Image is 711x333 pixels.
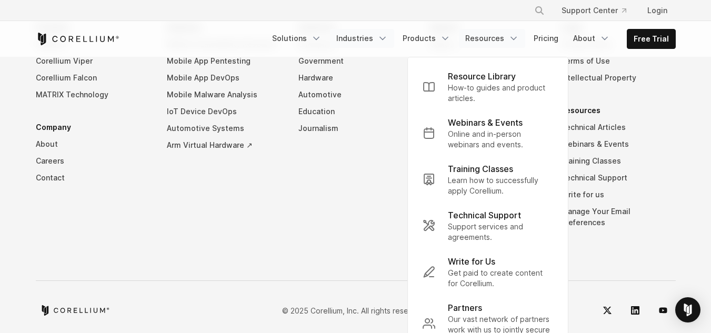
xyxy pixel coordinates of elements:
[266,29,328,48] a: Solutions
[675,297,700,322] div: Open Intercom Messenger
[396,29,457,48] a: Products
[414,110,562,156] a: Webinars & Events Online and in-person webinars and events.
[561,136,676,153] a: Webinars & Events
[561,186,676,203] a: Write for us
[639,1,676,20] a: Login
[448,268,553,289] p: Get paid to create content for Corellium.
[448,301,482,314] p: Partners
[36,153,151,169] a: Careers
[282,305,427,316] p: © 2025 Corellium, Inc. All rights reserved.
[561,69,676,86] a: Intellectual Property
[448,255,495,268] p: Write for Us
[36,53,151,69] a: Corellium Viper
[414,156,562,203] a: Training Classes Learn how to successfully apply Corellium.
[448,83,553,104] p: How-to guides and product articles.
[36,86,151,103] a: MATRIX Technology
[414,64,562,110] a: Resource Library How-to guides and product articles.
[561,119,676,136] a: Technical Articles
[36,33,119,45] a: Corellium Home
[40,305,110,316] a: Corellium home
[36,136,151,153] a: About
[530,1,549,20] button: Search
[567,29,616,48] a: About
[414,203,562,249] a: Technical Support Support services and agreements.
[650,298,676,323] a: YouTube
[36,19,676,247] div: Navigation Menu
[167,86,282,103] a: Mobile Malware Analysis
[298,120,413,137] a: Journalism
[448,163,513,175] p: Training Classes
[167,103,282,120] a: IoT Device DevOps
[561,53,676,69] a: Terms of Use
[414,249,562,295] a: Write for Us Get paid to create content for Corellium.
[448,129,553,150] p: Online and in-person webinars and events.
[167,120,282,137] a: Automotive Systems
[448,209,521,221] p: Technical Support
[36,169,151,186] a: Contact
[167,137,282,154] a: Arm Virtual Hardware ↗
[527,29,565,48] a: Pricing
[330,29,394,48] a: Industries
[167,69,282,86] a: Mobile App DevOps
[448,70,516,83] p: Resource Library
[561,203,676,231] a: Manage Your Email Preferences
[36,69,151,86] a: Corellium Falcon
[298,69,413,86] a: Hardware
[448,175,553,196] p: Learn how to successfully apply Corellium.
[561,153,676,169] a: Training Classes
[448,221,553,243] p: Support services and agreements.
[298,103,413,120] a: Education
[522,1,676,20] div: Navigation Menu
[595,298,620,323] a: Twitter
[561,169,676,186] a: Technical Support
[623,298,648,323] a: LinkedIn
[459,29,525,48] a: Resources
[298,53,413,69] a: Government
[266,29,676,49] div: Navigation Menu
[627,29,675,48] a: Free Trial
[167,53,282,69] a: Mobile App Pentesting
[298,86,413,103] a: Automotive
[448,116,523,129] p: Webinars & Events
[553,1,635,20] a: Support Center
